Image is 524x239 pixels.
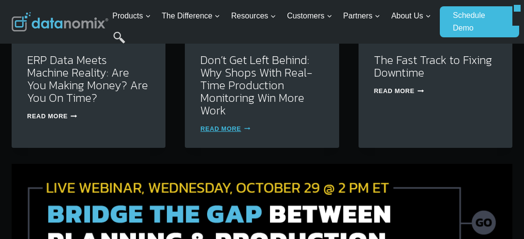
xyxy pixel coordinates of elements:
[27,51,148,106] a: ERP Data Meets Machine Reality: Are You Making Money? Are You On Time?
[190,40,233,49] span: Phone number
[132,216,163,223] a: Privacy Policy
[374,51,492,81] a: The Fast Track to Fixing Downtime
[391,10,431,22] span: About Us
[108,216,123,223] a: Terms
[343,10,380,22] span: Partners
[5,67,160,234] iframe: Popup CTA
[190,0,221,9] span: Last Name
[287,10,332,22] span: Customers
[190,120,227,128] span: State/Region
[200,51,313,119] a: Don’t Get Left Behind: Why Shops With Real-Time Production Monitoring Win More Work
[113,32,125,53] a: Search
[374,87,424,95] a: Read More
[200,125,250,132] a: Read More
[112,10,150,22] span: Products
[231,10,276,22] span: Resources
[12,12,108,32] img: Datanomix
[162,10,220,22] span: The Difference
[440,6,512,37] a: Schedule Demo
